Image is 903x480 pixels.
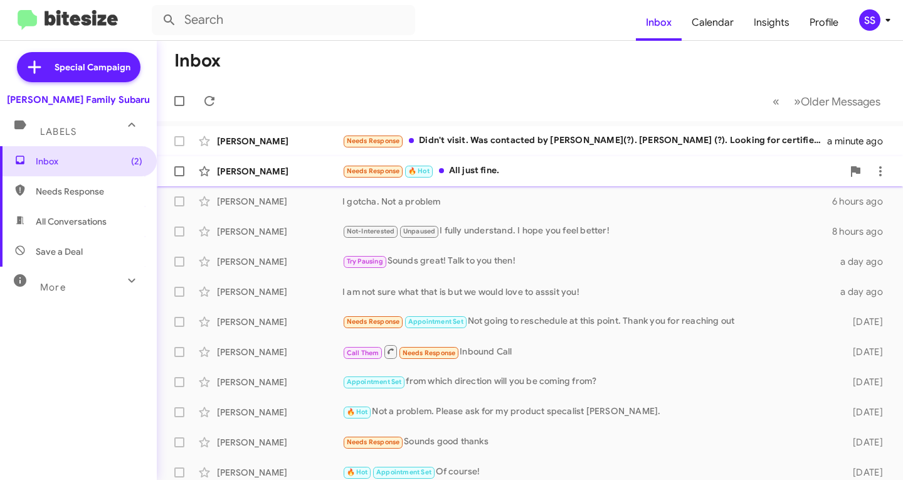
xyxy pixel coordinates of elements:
[347,257,383,265] span: Try Pausing
[36,215,107,228] span: All Conversations
[342,465,838,479] div: Of course!
[636,4,682,41] a: Inbox
[347,137,400,145] span: Needs Response
[765,88,787,114] button: Previous
[342,254,838,269] div: Sounds great! Talk to you then!
[342,164,843,178] div: All just fine.
[859,9,880,31] div: SS
[217,225,342,238] div: [PERSON_NAME]
[342,224,832,238] div: I fully understand. I hope you feel better!
[347,378,402,386] span: Appointment Set
[403,349,456,357] span: Needs Response
[744,4,800,41] a: Insights
[347,349,379,357] span: Call Them
[217,436,342,449] div: [PERSON_NAME]
[376,468,431,476] span: Appointment Set
[36,155,142,168] span: Inbox
[682,4,744,41] a: Calendar
[347,167,400,175] span: Needs Response
[342,435,838,449] div: Sounds good thanks
[800,4,848,41] a: Profile
[217,285,342,298] div: [PERSON_NAME]
[342,344,838,360] div: Inbound Call
[7,93,150,106] div: [PERSON_NAME] Family Subaru
[347,438,400,446] span: Needs Response
[347,408,368,416] span: 🔥 Hot
[217,346,342,358] div: [PERSON_NAME]
[794,93,801,109] span: »
[342,314,838,329] div: Not going to reschedule at this point. Thank you for reaching out
[832,225,893,238] div: 8 hours ago
[174,51,221,71] h1: Inbox
[152,5,415,35] input: Search
[131,155,142,168] span: (2)
[766,88,888,114] nav: Page navigation example
[342,134,827,148] div: Didn't visit. Was contacted by [PERSON_NAME](?). [PERSON_NAME] (?). Looking for certified late mo...
[40,282,66,293] span: More
[838,316,893,328] div: [DATE]
[827,135,893,147] div: a minute ago
[36,245,83,258] span: Save a Deal
[217,255,342,268] div: [PERSON_NAME]
[838,436,893,449] div: [DATE]
[403,227,436,235] span: Unpaused
[832,195,893,208] div: 6 hours ago
[838,466,893,479] div: [DATE]
[342,375,838,389] div: from which direction will you be coming from?
[838,346,893,358] div: [DATE]
[217,165,342,178] div: [PERSON_NAME]
[17,52,140,82] a: Special Campaign
[36,185,142,198] span: Needs Response
[217,406,342,419] div: [PERSON_NAME]
[838,406,893,419] div: [DATE]
[838,255,893,268] div: a day ago
[786,88,888,114] button: Next
[347,317,400,326] span: Needs Response
[217,316,342,328] div: [PERSON_NAME]
[342,195,832,208] div: I gotcha. Not a problem
[838,376,893,388] div: [DATE]
[342,405,838,419] div: Not a problem. Please ask for my product specalist [PERSON_NAME].
[347,227,395,235] span: Not-Interested
[801,95,880,109] span: Older Messages
[217,135,342,147] div: [PERSON_NAME]
[408,167,430,175] span: 🔥 Hot
[773,93,779,109] span: «
[347,468,368,476] span: 🔥 Hot
[217,466,342,479] div: [PERSON_NAME]
[217,376,342,388] div: [PERSON_NAME]
[40,126,77,137] span: Labels
[55,61,130,73] span: Special Campaign
[848,9,889,31] button: SS
[838,285,893,298] div: a day ago
[342,285,838,298] div: I am not sure what that is but we would love to asssit you!
[217,195,342,208] div: [PERSON_NAME]
[408,317,463,326] span: Appointment Set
